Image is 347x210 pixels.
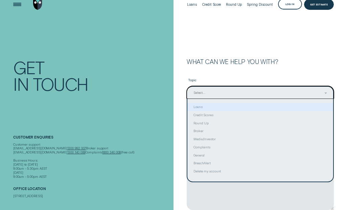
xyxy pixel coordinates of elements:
[187,135,333,143] div: Media/Investor
[187,111,333,119] div: Credit Scores
[187,75,334,86] label: Topic
[13,143,171,179] div: Customer support [EMAIL_ADDRESS][DOMAIN_NAME] Broker support [EMAIL_ADDRESS][DOMAIN_NAME] Complai...
[226,2,242,6] div: Round Up
[187,143,333,151] div: Complaints
[67,146,86,150] a: 1300 992 007
[67,150,86,154] a: 1300 140 008
[102,150,121,154] a: 1800 340 008
[187,2,197,6] div: Loans
[187,151,333,160] div: General
[187,59,334,65] h2: What can we help you with?
[187,167,333,175] div: Delete my account
[193,91,205,95] div: Select...
[187,103,333,111] div: Loans
[247,2,273,6] div: Spring Discount
[13,187,171,194] h2: Office Location
[33,76,88,92] div: Touch
[187,127,333,135] div: Broker
[13,76,28,92] div: In
[13,59,44,76] div: Get
[202,2,221,6] div: Credit Score
[187,159,333,167] div: BreachAlert
[187,119,333,127] div: Round Up
[13,59,171,92] h1: Get In Touch
[13,194,171,198] div: [STREET_ADDRESS]
[13,135,171,142] h2: Customer Enquiries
